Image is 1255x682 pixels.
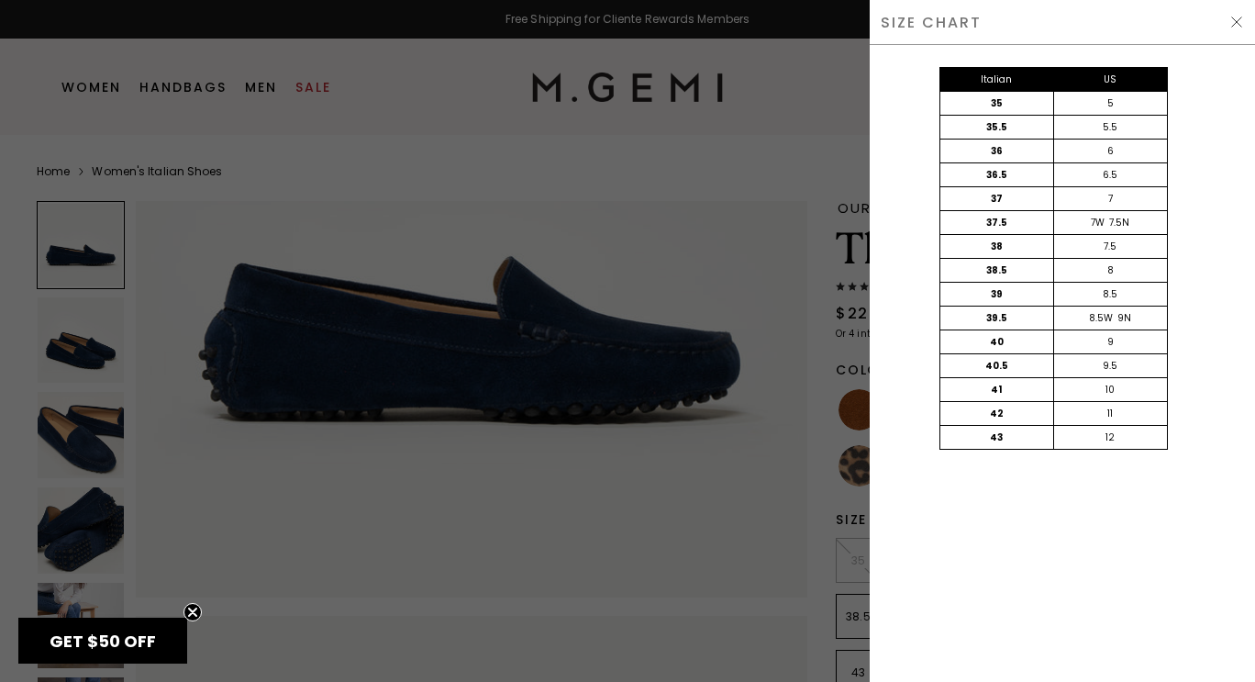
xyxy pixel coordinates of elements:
div: 6.5 [1053,163,1167,186]
div: 7W [1091,216,1105,230]
div: GET $50 OFFClose teaser [18,618,187,664]
div: Italian [940,68,1054,91]
div: 9N [1117,311,1131,326]
div: 37 [940,187,1054,210]
div: 8.5 [1053,283,1167,306]
div: 42 [940,402,1054,425]
div: 41 [940,378,1054,401]
div: 7.5N [1109,216,1129,230]
div: 5.5 [1053,116,1167,139]
div: 39.5 [940,307,1054,330]
div: 43 [940,426,1054,449]
div: 35.5 [940,116,1054,139]
div: 7 [1053,187,1167,210]
div: US [1053,68,1167,91]
div: 35 [940,92,1054,115]
div: 8.5W [1089,311,1113,326]
div: 40.5 [940,354,1054,377]
div: 9 [1053,330,1167,353]
div: 36.5 [940,163,1054,186]
div: 39 [940,283,1054,306]
div: 8 [1053,259,1167,282]
div: 36 [940,140,1054,162]
div: 9.5 [1053,354,1167,377]
div: 11 [1053,402,1167,425]
div: 38 [940,235,1054,258]
div: 10 [1053,378,1167,401]
button: Close teaser [183,603,202,621]
img: Hide Drawer [1229,15,1244,29]
div: 5 [1053,92,1167,115]
div: 38.5 [940,259,1054,282]
div: 6 [1053,140,1167,162]
div: 37.5 [940,211,1054,234]
span: GET $50 OFF [50,630,156,653]
div: 40 [940,330,1054,353]
div: 7.5 [1053,235,1167,258]
div: 12 [1053,426,1167,449]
